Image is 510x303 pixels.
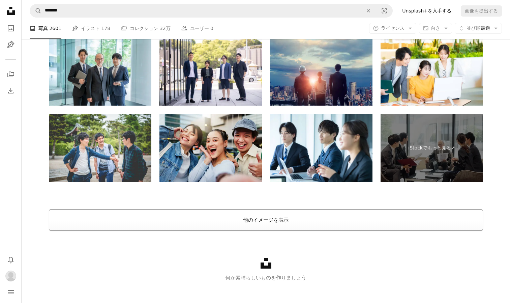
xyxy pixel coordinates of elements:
img: 会議をしている若いビジネスマン [270,114,372,182]
span: 0 [210,25,213,32]
img: 若い起業家が街に立つ [159,37,262,106]
button: 全てクリア [361,4,376,17]
form: サイト内でビジュアルを探す [30,4,393,18]
span: 178 [101,25,111,32]
a: iStockでもっと見る↗ [381,114,483,182]
a: コレクション [4,68,18,81]
span: 向き [431,25,440,31]
img: ユーザー裕奈 森田のアバター [5,271,16,281]
a: ダウンロード履歴 [4,84,18,98]
button: 通知 [4,253,18,267]
button: Unsplashで検索する [30,4,41,17]
span: 32万 [160,25,171,32]
a: イラスト 178 [72,18,110,39]
img: 日本人、友人、写真撮影の街でのポートレート撮影、ソーシャルメディアへの投稿、海外旅行のための自撮り写真。日本の都市部での観光メモリー、再会と絆の人・通勤・プロフィール写真� [159,114,262,182]
img: CEOと男性実業家 [49,37,151,106]
img: 千知寺公園でおしゃべりする日本人学生、京都、日本、アジア [49,114,151,182]
img: オフィスで働く若手ビジネスパーソン [381,37,483,106]
a: ホーム — Unsplash [4,4,18,19]
span: 最適 [467,25,490,32]
button: ライセンス [369,23,416,34]
button: 向き [419,23,452,34]
span: ライセンス [381,25,404,31]
button: 他のイメージを表示 [49,209,483,231]
p: 何か素晴らしいものを作りましょう [22,274,510,282]
a: 写真 [4,22,18,35]
button: プロフィール [4,269,18,283]
button: メニュー [4,285,18,299]
img: ビジネスコンセプトの見通し。ビジネスパーソンのグループ。 [270,37,372,106]
a: ユーザー 0 [181,18,213,39]
a: イラスト [4,38,18,51]
button: 画像を提出する [461,5,502,16]
a: Unsplash+を入手する [398,5,455,16]
button: 並び順最適 [455,23,502,34]
button: ビジュアル検索 [376,4,392,17]
span: 並び順 [467,25,481,31]
a: コレクション 32万 [121,18,170,39]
